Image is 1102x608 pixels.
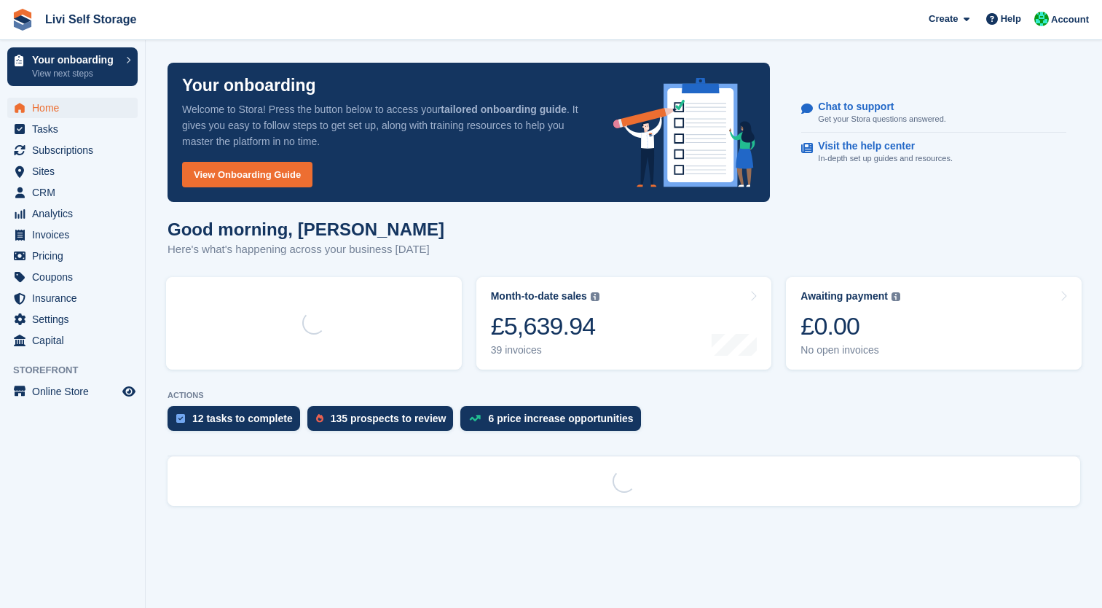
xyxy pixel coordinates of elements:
[7,288,138,308] a: menu
[818,152,953,165] p: In-depth set up guides and resources.
[192,413,293,424] div: 12 tasks to complete
[7,381,138,402] a: menu
[331,413,446,424] div: 135 prospects to review
[488,413,633,424] div: 6 price increase opportunities
[818,113,945,125] p: Get your Stora questions answered.
[32,330,119,351] span: Capital
[32,225,119,245] span: Invoices
[307,406,461,438] a: 135 prospects to review
[32,98,119,118] span: Home
[441,104,567,115] strong: tailored onboarding guide
[168,241,444,258] p: Here's what's happening across your business [DATE]
[32,267,119,287] span: Coupons
[1034,12,1049,26] img: Joe Robertson
[613,78,756,187] img: onboarding-info-6c161a55d2c0e0a8cae90662b2fe09162a5109e8cc188191df67fb4f79e88e88.svg
[176,414,185,423] img: task-75834270c22a3079a89374b754ae025e5fb1db73e45f91037f5363f120a921f8.svg
[32,55,119,65] p: Your onboarding
[7,182,138,203] a: menu
[32,309,119,330] span: Settings
[168,406,307,438] a: 12 tasks to complete
[32,288,119,308] span: Insurance
[7,203,138,224] a: menu
[491,344,599,356] div: 39 invoices
[120,383,138,400] a: Preview store
[7,161,138,182] a: menu
[801,93,1066,133] a: Chat to support Get your Stora questions answered.
[7,119,138,139] a: menu
[800,311,900,341] div: £0.00
[32,203,119,224] span: Analytics
[32,161,119,182] span: Sites
[32,182,119,203] span: CRM
[491,311,599,341] div: £5,639.94
[7,267,138,287] a: menu
[168,219,444,239] h1: Good morning, [PERSON_NAME]
[316,414,323,423] img: prospect-51fa495bee0391a8d652442698ab0144808aea92771e9ea1ae160a38d050c398.svg
[786,277,1082,370] a: Awaiting payment £0.00 No open invoices
[7,246,138,266] a: menu
[591,292,599,301] img: icon-info-grey-7440780725fd019a000dd9b08b2336e03edf1995a4989e88bcd33f0948082b44.svg
[818,101,934,113] p: Chat to support
[7,225,138,245] a: menu
[818,140,941,152] p: Visit the help center
[7,309,138,330] a: menu
[800,290,888,303] div: Awaiting payment
[892,292,900,301] img: icon-info-grey-7440780725fd019a000dd9b08b2336e03edf1995a4989e88bcd33f0948082b44.svg
[32,246,119,266] span: Pricing
[32,119,119,139] span: Tasks
[39,7,142,31] a: Livi Self Storage
[460,406,648,438] a: 6 price increase opportunities
[32,140,119,160] span: Subscriptions
[12,9,34,31] img: stora-icon-8386f47178a22dfd0bd8f6a31ec36ba5ce8667c1dd55bd0f319d3a0aa187defe.svg
[13,363,145,378] span: Storefront
[491,290,587,303] div: Month-to-date sales
[929,12,958,26] span: Create
[182,101,590,149] p: Welcome to Stora! Press the button below to access your . It gives you easy to follow steps to ge...
[182,77,316,94] p: Your onboarding
[7,330,138,351] a: menu
[801,133,1066,172] a: Visit the help center In-depth set up guides and resources.
[800,344,900,356] div: No open invoices
[469,415,481,421] img: price_increase_opportunities-93ffe204e8149a01c8c9dc8f82e8f89637d9d84a8eef4429ea346261dce0b2c0.svg
[168,391,1080,400] p: ACTIONS
[7,140,138,160] a: menu
[1051,12,1089,27] span: Account
[182,162,312,187] a: View Onboarding Guide
[7,98,138,118] a: menu
[1001,12,1021,26] span: Help
[476,277,772,370] a: Month-to-date sales £5,639.94 39 invoices
[7,47,138,86] a: Your onboarding View next steps
[32,67,119,80] p: View next steps
[32,381,119,402] span: Online Store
